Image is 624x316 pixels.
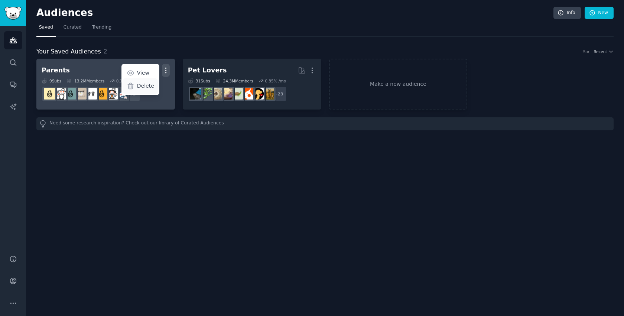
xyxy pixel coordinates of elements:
div: 24.3M Members [215,78,253,84]
img: dogbreed [263,88,274,100]
span: Saved [39,24,53,31]
a: Info [553,7,581,19]
p: View [137,69,149,77]
div: + 23 [271,86,287,102]
img: daddit [54,88,66,100]
div: 0.85 % /mo [265,78,286,84]
img: reptiles [190,88,201,100]
img: SingleParents [65,88,76,100]
span: Curated [64,24,82,31]
a: Pet Lovers31Subs24.3MMembers0.85% /mo+23dogbreedPetAdvicecockatielturtleleopardgeckosballpythonhe... [183,59,321,110]
a: Make a new audience [329,59,468,110]
span: 2 [104,48,107,55]
div: Sort [583,49,591,54]
img: cockatiel [242,88,253,100]
p: Delete [137,82,154,90]
div: Pet Lovers [188,66,227,75]
img: GummySearch logo [4,7,22,20]
span: Your Saved Audiences [36,47,101,56]
img: ballpython [211,88,222,100]
a: Trending [90,22,114,37]
div: Parents [42,66,70,75]
span: Recent [594,49,607,54]
div: 31 Sub s [188,78,210,84]
img: leopardgeckos [221,88,233,100]
img: toddlers [85,88,97,100]
div: 0.14 % /mo [116,78,137,84]
img: beyondthebump [75,88,87,100]
div: Need some research inspiration? Check out our library of [36,117,614,130]
span: Trending [92,24,111,31]
div: 13.2M Members [66,78,104,84]
a: New [585,7,614,19]
a: Saved [36,22,56,37]
h2: Audiences [36,7,553,19]
a: Curated Audiences [181,120,224,128]
img: Parenting [44,88,55,100]
img: PetAdvice [252,88,264,100]
button: Recent [594,49,614,54]
img: turtle [231,88,243,100]
img: parentsofmultiples [106,88,118,100]
a: Curated [61,22,84,37]
a: ParentsViewDelete9Subs13.2MMembers0.14% /mo+1ParentsparentsofmultiplesNewParentstoddlersbeyondthe... [36,59,175,110]
img: NewParents [96,88,107,100]
img: herpetology [200,88,212,100]
div: 9 Sub s [42,78,61,84]
a: View [123,65,158,81]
